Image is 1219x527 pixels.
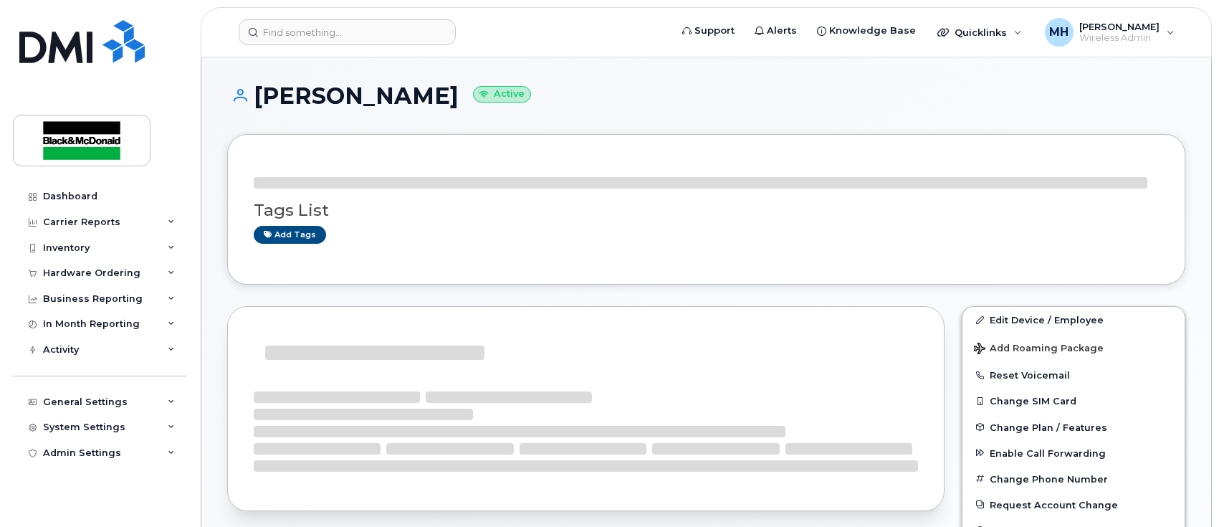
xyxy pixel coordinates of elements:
span: Change Plan / Features [990,422,1107,432]
button: Change Plan / Features [962,414,1185,440]
button: Change SIM Card [962,388,1185,414]
a: Edit Device / Employee [962,307,1185,333]
button: Add Roaming Package [962,333,1185,362]
button: Enable Call Forwarding [962,440,1185,466]
button: Change Phone Number [962,466,1185,492]
h3: Tags List [254,201,1159,219]
a: Add tags [254,226,326,244]
span: Add Roaming Package [974,343,1104,356]
h1: [PERSON_NAME] [227,83,1185,108]
button: Reset Voicemail [962,362,1185,388]
button: Request Account Change [962,492,1185,518]
span: Enable Call Forwarding [990,447,1106,458]
small: Active [473,86,531,103]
